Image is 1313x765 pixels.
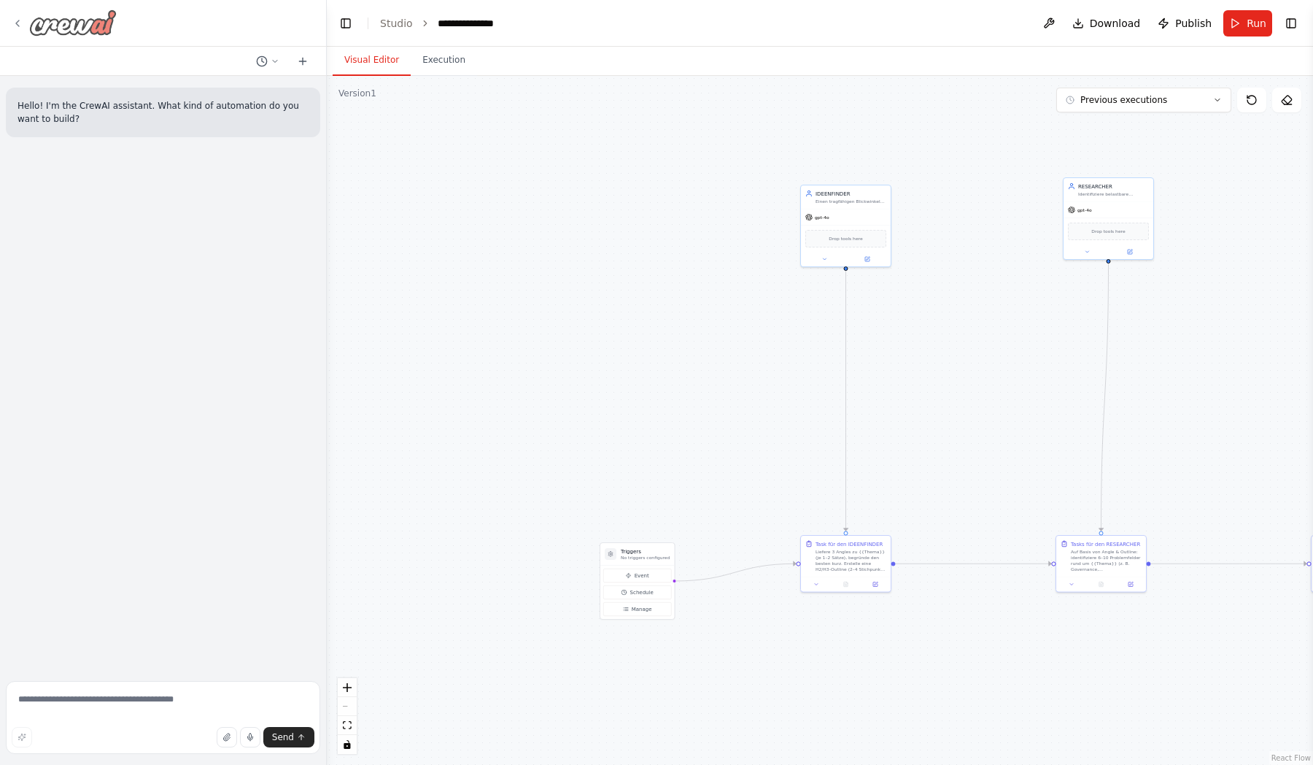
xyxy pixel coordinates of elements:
[1080,94,1167,106] span: Previous executions
[29,9,117,36] img: Logo
[380,16,519,31] nav: breadcrumb
[1247,16,1266,31] span: Run
[1152,10,1217,36] button: Publish
[263,727,314,747] button: Send
[291,53,314,70] button: Start a new chat
[843,271,850,531] g: Edge from cc4e5fc7-a937-4b76-84ec-9fe5256f425c to fd38e48c-8e5a-4f40-a6fd-bb9fc5dffeff
[621,547,670,555] h3: Triggers
[674,560,797,585] g: Edge from triggers to fd38e48c-8e5a-4f40-a6fd-bb9fc5dffeff
[816,540,883,547] div: Task für den IDEENFINDER
[333,45,411,76] button: Visual Editor
[217,727,237,747] button: Upload files
[411,45,477,76] button: Execution
[896,560,1052,567] g: Edge from fd38e48c-8e5a-4f40-a6fd-bb9fc5dffeff to 0ccb98b9-7c08-4e24-bb60-b1a0046d78f7
[1175,16,1212,31] span: Publish
[1056,88,1231,112] button: Previous executions
[1085,580,1116,589] button: No output available
[1151,560,1307,567] g: Edge from 0ccb98b9-7c08-4e24-bb60-b1a0046d78f7 to 0ca64f6d-7908-4530-bfc3-0c072c5872ba
[603,569,671,583] button: Event
[863,580,888,589] button: Open in side panel
[800,535,891,593] div: Task für den IDEENFINDERLiefere 3 Angles zu {{Thema}} (je 1–2 Sätze), begründe den besten kurz. E...
[338,678,357,697] button: zoom in
[632,606,652,613] span: Manage
[635,572,649,580] span: Event
[1109,247,1151,256] button: Open in side panel
[1071,549,1142,572] div: Auf Basis von Angle & Outline: identifiziere 6–10 Problemfelder rund um {{Thema}} (z. B. Governan...
[815,215,829,220] span: gpt-4o
[830,580,861,589] button: No output available
[816,190,886,197] div: IDEENFINDER
[250,53,285,70] button: Switch to previous chat
[816,549,886,572] div: Liefere 3 Angles zu {{Thema}} (je 1–2 Sätze), begründe den besten kurz. Erstelle eine H2/H3-Outli...
[1098,264,1112,531] g: Edge from 27307bbb-a7a4-45ac-a57b-9e219d2c8aec to 0ccb98b9-7c08-4e24-bb60-b1a0046d78f7
[1078,182,1149,190] div: RESEARCHER
[600,542,675,620] div: TriggersNo triggers configuredEventScheduleManage
[1063,177,1154,260] div: RESEARCHERIdentifiziere belastbare Problemfelder, typische Szenarien und praktikable Lösungsmuste...
[829,235,862,242] span: Drop tools here
[816,199,886,204] div: Einen tragfähigen Blickwinkel und eine klare Outline zu {{Thema}} (Schwerpunkt: {{Schwerpunkt}}) ...
[338,88,376,99] div: Version 1
[1056,535,1147,593] div: Tasks für den RESEARCHERAuf Basis von Angle & Outline: identifiziere 6–10 Problemfelder rund um {...
[1066,10,1147,36] button: Download
[336,13,356,34] button: Hide left sidebar
[338,735,357,754] button: toggle interactivity
[1077,207,1092,213] span: gpt-4o
[800,185,891,267] div: IDEENFINDEREinen tragfähigen Blickwinkel und eine klare Outline zu {{Thema}} (Schwerpunkt: {{Schw...
[338,716,357,735] button: fit view
[1281,13,1301,34] button: Show right sidebar
[1223,10,1272,36] button: Run
[603,585,671,599] button: Schedule
[603,602,671,616] button: Manage
[1091,228,1125,235] span: Drop tools here
[630,589,654,596] span: Schedule
[1090,16,1141,31] span: Download
[1078,191,1149,197] div: Identifiziere belastbare Problemfelder, typische Szenarien und praktikable Lösungsmuster zu {{The...
[1071,540,1140,547] div: Tasks für den RESEARCHER
[18,99,309,126] p: Hello! I'm the CrewAI assistant. What kind of automation do you want to build?
[1118,580,1143,589] button: Open in side panel
[380,18,413,29] a: Studio
[1271,754,1311,762] a: React Flow attribution
[621,555,670,561] p: No triggers configured
[240,727,260,747] button: Click to speak your automation idea
[338,678,357,754] div: React Flow controls
[12,727,32,747] button: Improve this prompt
[847,255,888,264] button: Open in side panel
[272,731,294,743] span: Send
